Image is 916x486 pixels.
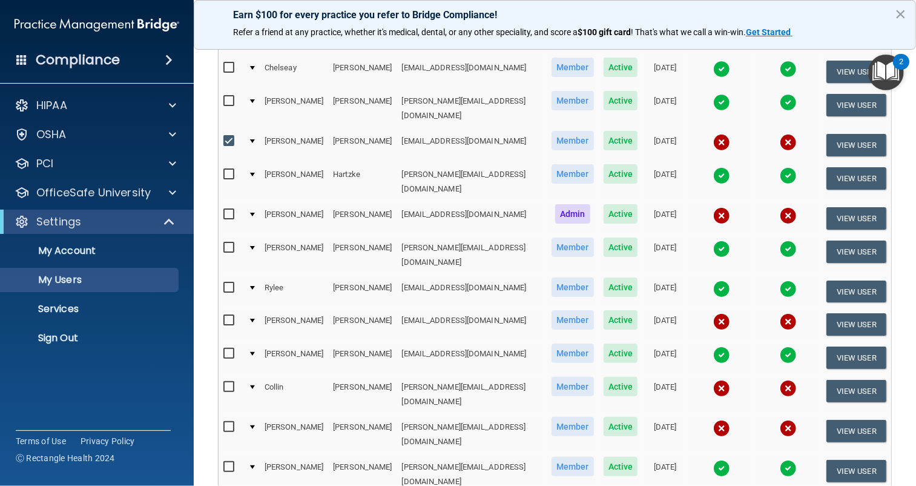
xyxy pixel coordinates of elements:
[604,457,638,476] span: Active
[780,420,797,437] img: cross.ca9f0e7f.svg
[604,377,638,396] span: Active
[328,374,397,414] td: [PERSON_NAME]
[780,207,797,224] img: cross.ca9f0e7f.svg
[397,341,547,374] td: [EMAIL_ADDRESS][DOMAIN_NAME]
[328,308,397,341] td: [PERSON_NAME]
[895,4,906,24] button: Close
[552,310,594,330] span: Member
[397,55,547,88] td: [EMAIL_ADDRESS][DOMAIN_NAME]
[8,245,173,257] p: My Account
[260,128,328,162] td: [PERSON_NAME]
[713,460,730,477] img: tick.e7d51cea.svg
[552,164,594,184] span: Member
[826,241,886,263] button: View User
[642,162,688,202] td: [DATE]
[16,452,115,464] span: Ⓒ Rectangle Health 2024
[397,374,547,414] td: [PERSON_NAME][EMAIL_ADDRESS][DOMAIN_NAME]
[826,94,886,116] button: View User
[642,308,688,341] td: [DATE]
[780,313,797,330] img: cross.ca9f0e7f.svg
[555,204,590,224] span: Admin
[642,55,688,88] td: [DATE]
[15,127,176,142] a: OSHA
[826,420,886,442] button: View User
[826,207,886,230] button: View User
[713,134,730,151] img: cross.ca9f0e7f.svg
[397,414,547,454] td: [PERSON_NAME][EMAIL_ADDRESS][DOMAIN_NAME]
[713,167,730,184] img: tick.e7d51cea.svg
[328,128,397,162] td: [PERSON_NAME]
[826,281,886,303] button: View User
[328,202,397,235] td: [PERSON_NAME]
[260,275,328,308] td: Rylee
[642,235,688,275] td: [DATE]
[604,204,638,224] span: Active
[604,344,638,363] span: Active
[578,27,631,37] strong: $100 gift card
[260,202,328,235] td: [PERSON_NAME]
[780,460,797,477] img: tick.e7d51cea.svg
[713,94,730,111] img: tick.e7d51cea.svg
[868,55,904,90] button: Open Resource Center, 2 new notifications
[552,457,594,476] span: Member
[15,215,176,229] a: Settings
[826,380,886,402] button: View User
[642,414,688,454] td: [DATE]
[552,417,594,436] span: Member
[826,347,886,369] button: View User
[780,94,797,111] img: tick.e7d51cea.svg
[642,202,688,235] td: [DATE]
[36,52,120,68] h4: Compliance
[713,420,730,437] img: cross.ca9f0e7f.svg
[36,185,151,200] p: OfficeSafe University
[604,238,638,257] span: Active
[713,281,730,298] img: tick.e7d51cea.svg
[397,235,547,275] td: [PERSON_NAME][EMAIL_ADDRESS][DOMAIN_NAME]
[826,460,886,482] button: View User
[328,341,397,374] td: [PERSON_NAME]
[233,9,877,21] p: Earn $100 for every practice you refer to Bridge Compliance!
[642,128,688,162] td: [DATE]
[328,275,397,308] td: [PERSON_NAME]
[8,274,173,286] p: My Users
[552,238,594,257] span: Member
[604,310,638,330] span: Active
[36,215,81,229] p: Settings
[780,380,797,397] img: cross.ca9f0e7f.svg
[397,88,547,128] td: [PERSON_NAME][EMAIL_ADDRESS][DOMAIN_NAME]
[8,303,173,315] p: Services
[604,417,638,436] span: Active
[15,185,176,200] a: OfficeSafe University
[397,162,547,202] td: [PERSON_NAME][EMAIL_ADDRESS][DOMAIN_NAME]
[15,13,179,37] img: PMB logo
[260,162,328,202] td: [PERSON_NAME]
[713,313,730,330] img: cross.ca9f0e7f.svg
[642,341,688,374] td: [DATE]
[260,88,328,128] td: [PERSON_NAME]
[328,55,397,88] td: [PERSON_NAME]
[899,62,903,78] div: 2
[260,374,328,414] td: Collin
[780,167,797,184] img: tick.e7d51cea.svg
[713,380,730,397] img: cross.ca9f0e7f.svg
[328,235,397,275] td: [PERSON_NAME]
[36,156,53,171] p: PCI
[746,27,791,37] strong: Get Started
[826,313,886,336] button: View User
[713,61,730,78] img: tick.e7d51cea.svg
[15,98,176,113] a: HIPAA
[604,164,638,184] span: Active
[631,27,746,37] span: ! That's what we call a win-win.
[260,235,328,275] td: [PERSON_NAME]
[397,275,547,308] td: [EMAIL_ADDRESS][DOMAIN_NAME]
[780,241,797,258] img: tick.e7d51cea.svg
[260,55,328,88] td: Chelseay
[36,127,67,142] p: OSHA
[604,58,638,77] span: Active
[81,435,135,447] a: Privacy Policy
[746,27,792,37] a: Get Started
[604,278,638,297] span: Active
[780,61,797,78] img: tick.e7d51cea.svg
[780,347,797,364] img: tick.e7d51cea.svg
[552,131,594,150] span: Member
